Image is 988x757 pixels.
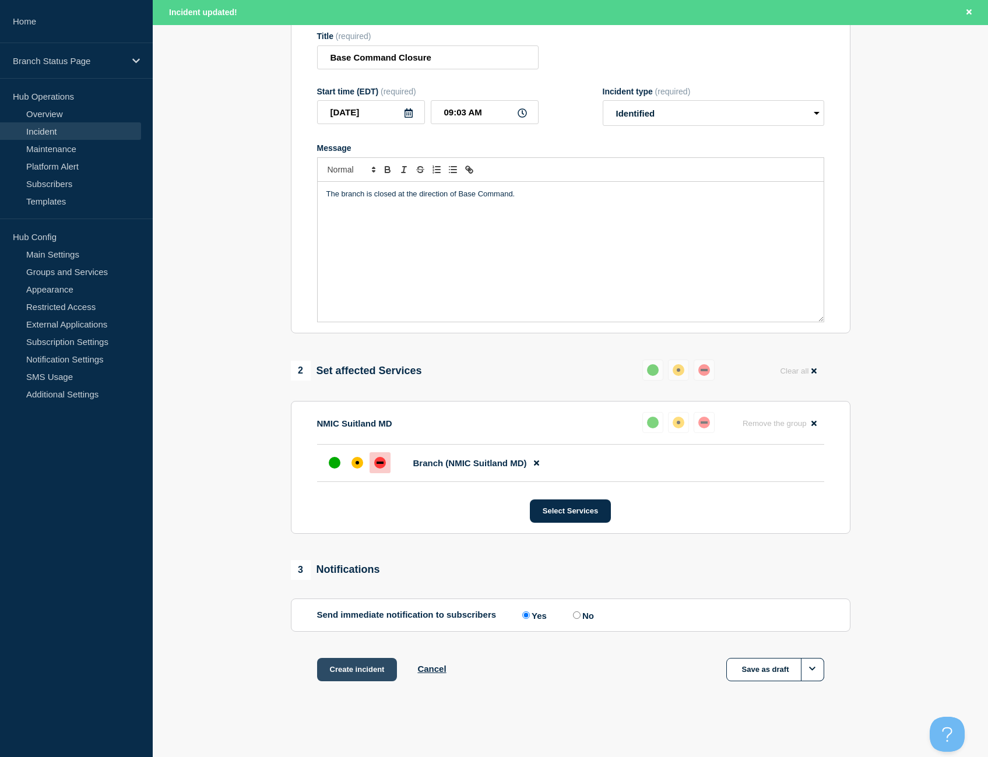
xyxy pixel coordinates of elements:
p: NMIC Suitland MD [317,418,392,428]
button: Remove the group [736,412,824,435]
button: Cancel [417,664,446,674]
input: Title [317,45,539,69]
input: Yes [522,611,530,619]
button: Toggle bulleted list [445,163,461,177]
input: YYYY-MM-DD [317,100,425,124]
button: Select Services [530,499,611,523]
button: Save as draft [726,658,824,681]
span: (required) [336,31,371,41]
span: 3 [291,560,311,580]
span: 2 [291,361,311,381]
span: Branch (NMIC Suitland MD) [413,458,527,468]
button: down [694,412,715,433]
button: Toggle strikethrough text [412,163,428,177]
p: Send immediate notification to subscribers [317,610,497,621]
div: up [647,417,659,428]
label: No [570,610,594,621]
div: Set affected Services [291,361,422,381]
span: Incident updated! [169,8,237,17]
button: up [642,412,663,433]
div: Message [317,143,824,153]
div: up [329,457,340,469]
button: down [694,360,715,381]
button: Close banner [962,6,976,19]
div: Notifications [291,560,380,580]
iframe: Help Scout Beacon - Open [930,717,965,752]
div: down [698,364,710,376]
p: Branch Status Page [13,56,125,66]
button: Toggle italic text [396,163,412,177]
input: No [573,611,581,619]
div: Title [317,31,539,41]
div: affected [673,364,684,376]
div: down [374,457,386,469]
button: Create incident [317,658,398,681]
div: Message [318,182,824,322]
button: affected [668,360,689,381]
button: Options [801,658,824,681]
div: affected [351,457,363,469]
select: Incident type [603,100,824,126]
div: up [647,364,659,376]
div: affected [673,417,684,428]
button: affected [668,412,689,433]
div: Start time (EDT) [317,87,539,96]
button: up [642,360,663,381]
span: (required) [655,87,691,96]
button: Toggle link [461,163,477,177]
button: Toggle ordered list [428,163,445,177]
div: Incident type [603,87,824,96]
span: (required) [381,87,416,96]
span: Remove the group [743,419,807,428]
p: The branch is closed at the direction of Base Command. [326,189,815,199]
span: Font size [322,163,379,177]
input: HH:MM A [431,100,539,124]
label: Yes [519,610,547,621]
button: Toggle bold text [379,163,396,177]
div: down [698,417,710,428]
button: Clear all [773,360,824,382]
div: Send immediate notification to subscribers [317,610,824,621]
